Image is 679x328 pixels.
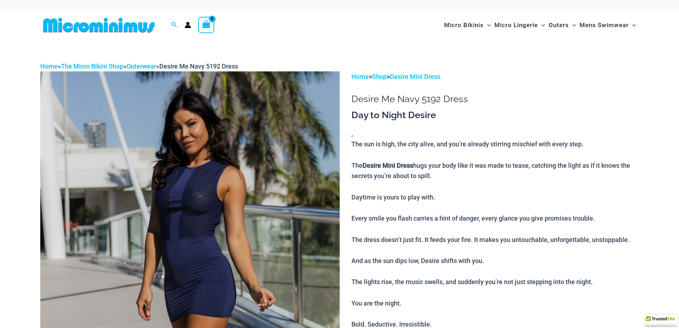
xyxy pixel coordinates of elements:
span: Desire Me Navy 5192 Dress [159,62,238,70]
span: Micro Lingerie [494,16,538,34]
span: Menu Toggle [569,16,576,34]
div: TrustedSite Certified [644,314,677,328]
a: Micro BikinisMenu ToggleMenu Toggle [442,14,493,36]
span: Menu Toggle [629,16,636,34]
h1: Desire Me Navy 5192 Dress [351,94,639,105]
span: Micro Bikinis [444,16,484,34]
a: Outerwear [127,62,156,70]
a: Mens SwimwearMenu ToggleMenu Toggle [578,14,638,36]
span: Mens Swimwear [580,16,629,34]
span: » » » [40,62,238,70]
img: MM SHOP LOGO FLAT [40,17,158,33]
a: The Micro Bikini Shop [61,62,123,70]
span: Outers [549,16,569,34]
nav: Site Navigation [441,13,639,37]
h3: Day to Night Desire [351,109,639,121]
a: Account icon link [185,22,191,28]
a: Home [351,73,369,80]
a: OutersMenu ToggleMenu Toggle [547,14,578,36]
a: Desire Mini Dress [390,73,441,80]
a: Home [40,62,58,70]
p: > > [351,71,639,82]
a: View Shopping Cart, empty [198,17,215,33]
a: Shop [372,73,387,80]
a: Search icon link [171,21,178,30]
a: Micro LingerieMenu ToggleMenu Toggle [493,14,547,36]
span: Menu Toggle [538,16,545,34]
b: Desire Mini Dress [362,162,413,169]
span: Menu Toggle [484,16,491,34]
